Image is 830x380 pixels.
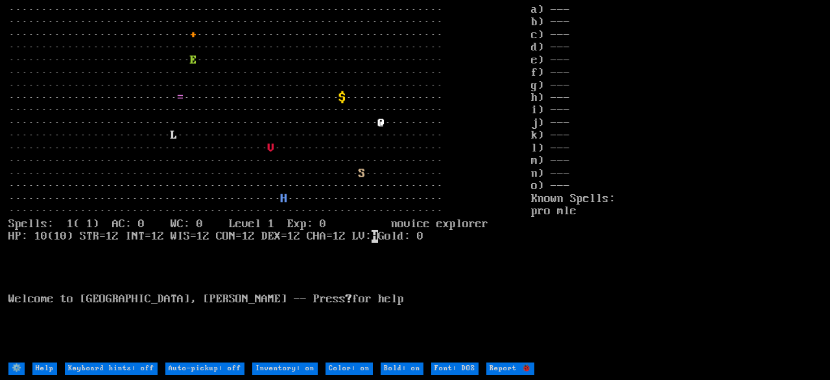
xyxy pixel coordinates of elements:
input: Color: on [326,363,373,375]
input: Bold: on [381,363,423,375]
font: + [190,28,196,41]
font: $ [339,91,346,104]
input: Report 🐞 [486,363,534,375]
b: ? [346,293,352,306]
font: V [268,142,274,155]
font: = [177,91,184,104]
input: Auto-pickup: off [165,363,244,375]
input: ⚙️ [8,363,25,375]
font: @ [378,117,385,129]
input: Help [32,363,57,375]
larn: ··································································· ·····························... [8,4,531,361]
mark: H [372,230,378,243]
font: H [281,192,287,205]
font: E [190,54,196,67]
input: Font: DOS [431,363,479,375]
input: Keyboard hints: off [65,363,158,375]
input: Inventory: on [252,363,318,375]
stats: a) --- b) --- c) --- d) --- e) --- f) --- g) --- h) --- i) --- j) --- k) --- l) --- m) --- n) ---... [531,4,822,361]
font: L [171,129,177,142]
font: S [359,167,365,180]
